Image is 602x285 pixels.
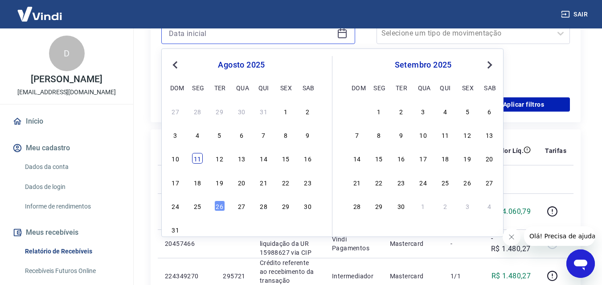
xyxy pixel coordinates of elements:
[396,82,406,93] div: ter
[236,153,247,164] div: Choose quarta-feira, 13 de agosto de 2025
[192,82,203,93] div: seg
[236,82,247,93] div: qua
[303,153,313,164] div: Choose sábado, 16 de agosto de 2025
[192,153,203,164] div: Choose segunda-feira, 11 de agosto de 2025
[440,82,450,93] div: qui
[11,138,123,158] button: Meu cadastro
[165,272,209,281] p: 224349270
[373,177,384,188] div: Choose segunda-feira, 22 de setembro de 2025
[390,272,436,281] p: Mastercard
[418,106,429,116] div: Choose quarta-feira, 3 de setembro de 2025
[192,201,203,211] div: Choose segunda-feira, 25 de agosto de 2025
[170,153,181,164] div: Choose domingo, 10 de agosto de 2025
[396,177,406,188] div: Choose terça-feira, 23 de setembro de 2025
[170,60,180,70] button: Previous Month
[214,201,225,211] div: Choose terça-feira, 26 de agosto de 2025
[192,106,203,116] div: Choose segunda-feira, 28 de julho de 2025
[303,201,313,211] div: Choose sábado, 30 de agosto de 2025
[21,178,123,196] a: Dados de login
[484,201,495,211] div: Choose sábado, 4 de outubro de 2025
[462,201,473,211] div: Choose sexta-feira, 3 de outubro de 2025
[280,106,291,116] div: Choose sexta-feira, 1 de agosto de 2025
[21,158,123,176] a: Dados da conta
[280,177,291,188] div: Choose sexta-feira, 22 de agosto de 2025
[214,153,225,164] div: Choose terça-feira, 12 de agosto de 2025
[11,112,123,131] a: Início
[236,201,247,211] div: Choose quarta-feira, 27 de agosto de 2025
[373,106,384,116] div: Choose segunda-feira, 1 de setembro de 2025
[165,239,209,248] p: 20457466
[5,6,75,13] span: Olá! Precisa de ajuda?
[169,27,333,40] input: Data inicial
[258,153,269,164] div: Choose quinta-feira, 14 de agosto de 2025
[484,106,495,116] div: Choose sábado, 6 de setembro de 2025
[484,60,495,70] button: Next Month
[280,82,291,93] div: sex
[169,60,314,70] div: agosto 2025
[503,228,520,246] iframe: Fechar mensagem
[258,201,269,211] div: Choose quinta-feira, 28 de agosto de 2025
[440,153,450,164] div: Choose quinta-feira, 18 de setembro de 2025
[214,224,225,235] div: Choose terça-feira, 2 de setembro de 2025
[280,153,291,164] div: Choose sexta-feira, 15 de agosto de 2025
[303,129,313,140] div: Choose sábado, 9 de agosto de 2025
[170,106,181,116] div: Choose domingo, 27 de julho de 2025
[21,197,123,216] a: Informe de rendimentos
[477,97,570,112] button: Aplicar filtros
[524,226,595,246] iframe: Mensagem da empresa
[484,129,495,140] div: Choose sábado, 13 de setembro de 2025
[258,224,269,235] div: Choose quinta-feira, 4 de setembro de 2025
[566,249,595,278] iframe: Botão para abrir a janela de mensagens
[396,201,406,211] div: Choose terça-feira, 30 de setembro de 2025
[373,82,384,93] div: seg
[170,82,181,93] div: dom
[440,177,450,188] div: Choose quinta-feira, 25 de setembro de 2025
[170,224,181,235] div: Choose domingo, 31 de agosto de 2025
[170,201,181,211] div: Choose domingo, 24 de agosto de 2025
[21,262,123,280] a: Recebíveis Futuros Online
[396,129,406,140] div: Choose terça-feira, 9 de setembro de 2025
[418,82,429,93] div: qua
[223,272,245,281] p: 295721
[545,146,566,155] p: Tarifas
[21,242,123,261] a: Relatório de Recebíveis
[258,129,269,140] div: Choose quinta-feira, 7 de agosto de 2025
[450,272,477,281] p: 1/1
[352,106,362,116] div: Choose domingo, 31 de agosto de 2025
[350,60,496,70] div: setembro 2025
[462,153,473,164] div: Choose sexta-feira, 19 de setembro de 2025
[491,206,531,217] p: R$ 4.060,79
[352,201,362,211] div: Choose domingo, 28 de setembro de 2025
[390,239,436,248] p: Mastercard
[11,223,123,242] button: Meus recebíveis
[280,129,291,140] div: Choose sexta-feira, 8 de agosto de 2025
[236,106,247,116] div: Choose quarta-feira, 30 de julho de 2025
[214,129,225,140] div: Choose terça-feira, 5 de agosto de 2025
[495,146,524,155] p: Valor Líq.
[396,106,406,116] div: Choose terça-feira, 2 de setembro de 2025
[192,129,203,140] div: Choose segunda-feira, 4 de agosto de 2025
[236,224,247,235] div: Choose quarta-feira, 3 de setembro de 2025
[303,177,313,188] div: Choose sábado, 23 de agosto de 2025
[462,82,473,93] div: sex
[169,104,314,236] div: month 2025-08
[303,224,313,235] div: Choose sábado, 6 de setembro de 2025
[350,104,496,212] div: month 2025-09
[214,106,225,116] div: Choose terça-feira, 29 de julho de 2025
[440,106,450,116] div: Choose quinta-feira, 4 de setembro de 2025
[450,239,477,248] p: -
[17,88,116,97] p: [EMAIL_ADDRESS][DOMAIN_NAME]
[170,129,181,140] div: Choose domingo, 3 de agosto de 2025
[373,129,384,140] div: Choose segunda-feira, 8 de setembro de 2025
[491,271,531,281] p: R$ 1.480,27
[280,201,291,211] div: Choose sexta-feira, 29 de agosto de 2025
[352,82,362,93] div: dom
[462,129,473,140] div: Choose sexta-feira, 12 de setembro de 2025
[462,177,473,188] div: Choose sexta-feira, 26 de setembro de 2025
[170,177,181,188] div: Choose domingo, 17 de agosto de 2025
[49,36,85,71] div: D
[303,106,313,116] div: Choose sábado, 2 de agosto de 2025
[440,129,450,140] div: Choose quinta-feira, 11 de setembro de 2025
[373,153,384,164] div: Choose segunda-feira, 15 de setembro de 2025
[418,129,429,140] div: Choose quarta-feira, 10 de setembro de 2025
